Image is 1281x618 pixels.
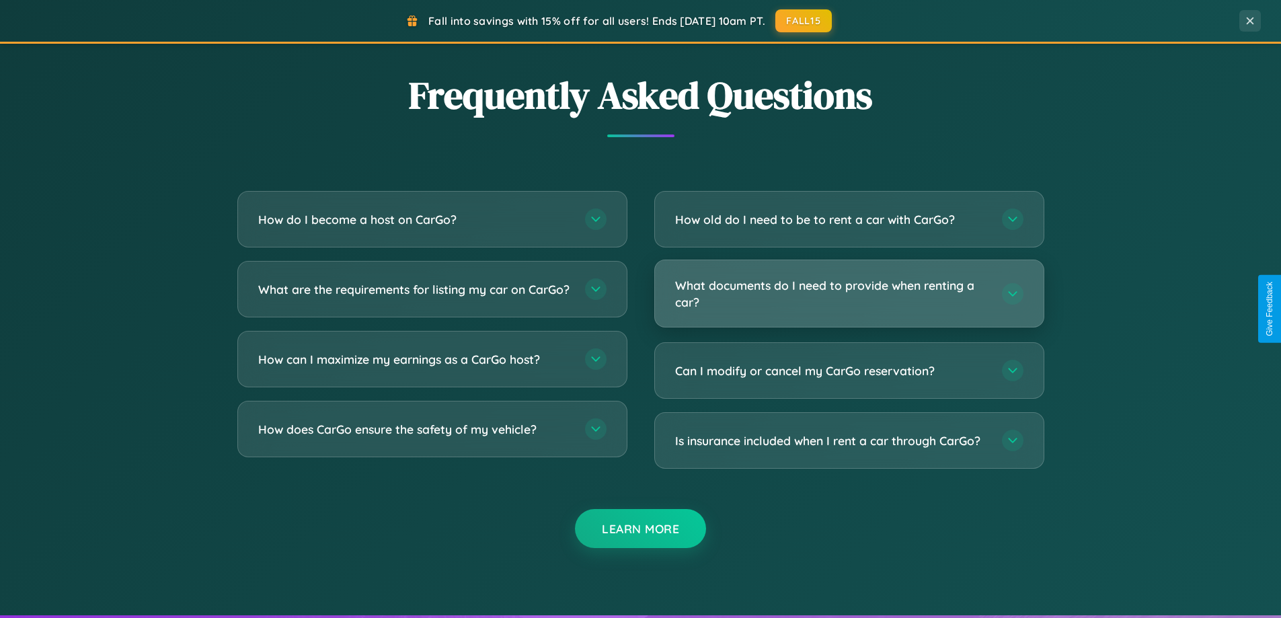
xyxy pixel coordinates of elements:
h3: How does CarGo ensure the safety of my vehicle? [258,421,572,438]
button: FALL15 [775,9,832,32]
h3: Can I modify or cancel my CarGo reservation? [675,362,988,379]
h3: How old do I need to be to rent a car with CarGo? [675,211,988,228]
h2: Frequently Asked Questions [237,69,1044,121]
h3: What are the requirements for listing my car on CarGo? [258,281,572,298]
span: Fall into savings with 15% off for all users! Ends [DATE] 10am PT. [428,14,765,28]
h3: Is insurance included when I rent a car through CarGo? [675,432,988,449]
h3: How can I maximize my earnings as a CarGo host? [258,351,572,368]
div: Give Feedback [1265,282,1274,336]
h3: What documents do I need to provide when renting a car? [675,277,988,310]
h3: How do I become a host on CarGo? [258,211,572,228]
button: Learn More [575,509,706,548]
